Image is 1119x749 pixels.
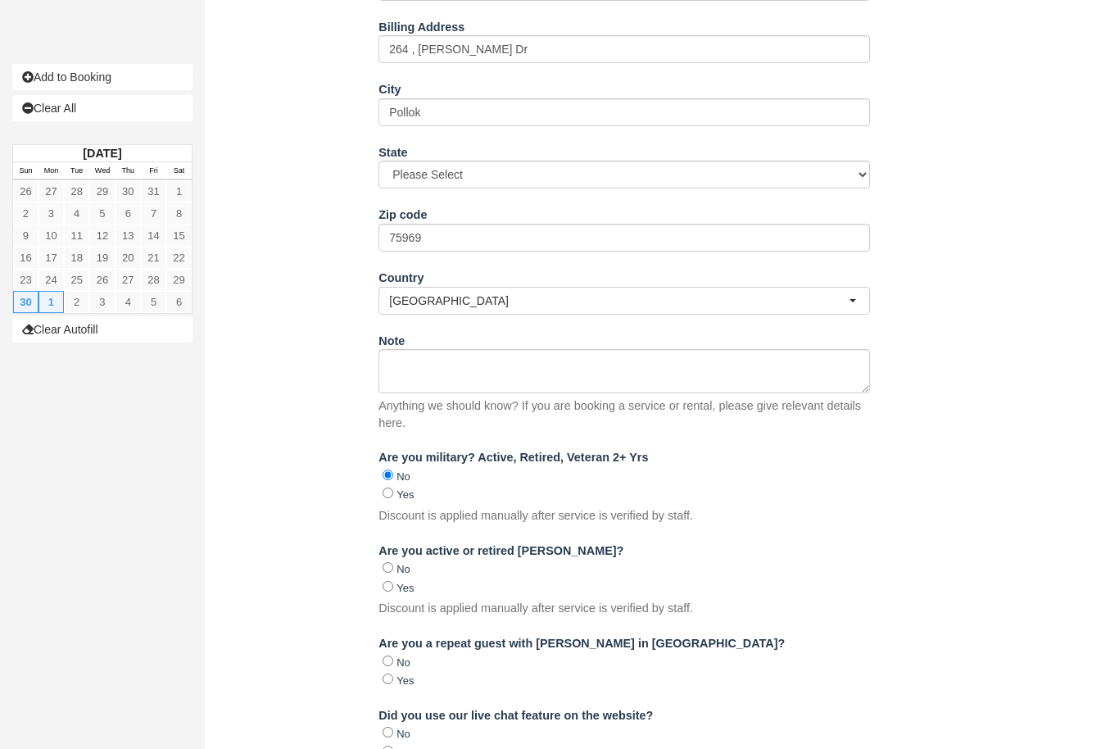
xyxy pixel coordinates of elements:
[89,247,115,269] a: 19
[13,247,39,269] a: 16
[141,162,166,180] th: Fri
[378,397,870,431] p: Anything we should know? If you are booking a service or rental, please give relevant details here.
[166,180,192,202] a: 1
[13,180,39,202] a: 26
[396,674,414,687] label: Yes
[83,147,121,160] strong: [DATE]
[378,600,693,617] p: Discount is applied manually after service is verified by staff.
[141,225,166,247] a: 14
[396,656,410,669] label: No
[64,180,89,202] a: 28
[166,162,192,180] th: Sat
[396,488,414,501] label: Yes
[64,225,89,247] a: 11
[39,180,64,202] a: 27
[378,201,427,224] label: Zip code
[141,291,166,313] a: 5
[116,247,141,269] a: 20
[39,162,64,180] th: Mon
[378,287,870,315] button: [GEOGRAPHIC_DATA]
[116,202,141,225] a: 6
[64,162,89,180] th: Tue
[12,316,193,343] button: Clear Autofill
[89,202,115,225] a: 5
[166,247,192,269] a: 22
[13,162,39,180] th: Sun
[141,180,166,202] a: 31
[141,269,166,291] a: 28
[12,64,193,90] a: Add to Booking
[89,269,115,291] a: 26
[166,225,192,247] a: 15
[64,247,89,269] a: 18
[141,247,166,269] a: 21
[89,225,115,247] a: 12
[378,537,623,560] label: Are you active or retired [PERSON_NAME]?
[378,264,424,287] label: Country
[12,95,193,121] a: Clear All
[64,291,89,313] a: 2
[378,138,407,161] label: State
[13,291,39,313] a: 30
[13,202,39,225] a: 2
[39,202,64,225] a: 3
[64,269,89,291] a: 25
[13,225,39,247] a: 9
[396,582,414,594] label: Yes
[39,291,64,313] a: 1
[378,507,693,524] p: Discount is applied manually after service is verified by staff.
[89,291,115,313] a: 3
[396,728,410,740] label: No
[141,202,166,225] a: 7
[39,247,64,269] a: 17
[378,75,401,98] label: City
[116,269,141,291] a: 27
[378,327,405,350] label: Note
[166,269,192,291] a: 29
[378,443,648,466] label: Are you military? Active, Retired, Veteran 2+ Yrs
[396,470,410,483] label: No
[396,563,410,575] label: No
[89,180,115,202] a: 29
[378,629,785,652] label: Are you a repeat guest with [PERSON_NAME] in [GEOGRAPHIC_DATA]?
[166,202,192,225] a: 8
[64,202,89,225] a: 4
[116,162,141,180] th: Thu
[39,225,64,247] a: 10
[378,701,653,724] label: Did you use our live chat feature on the website?
[116,291,141,313] a: 4
[39,269,64,291] a: 24
[116,225,141,247] a: 13
[389,293,849,309] span: [GEOGRAPHIC_DATA]
[13,269,39,291] a: 23
[116,180,141,202] a: 30
[89,162,115,180] th: Wed
[166,291,192,313] a: 6
[378,13,464,36] label: Billing Address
